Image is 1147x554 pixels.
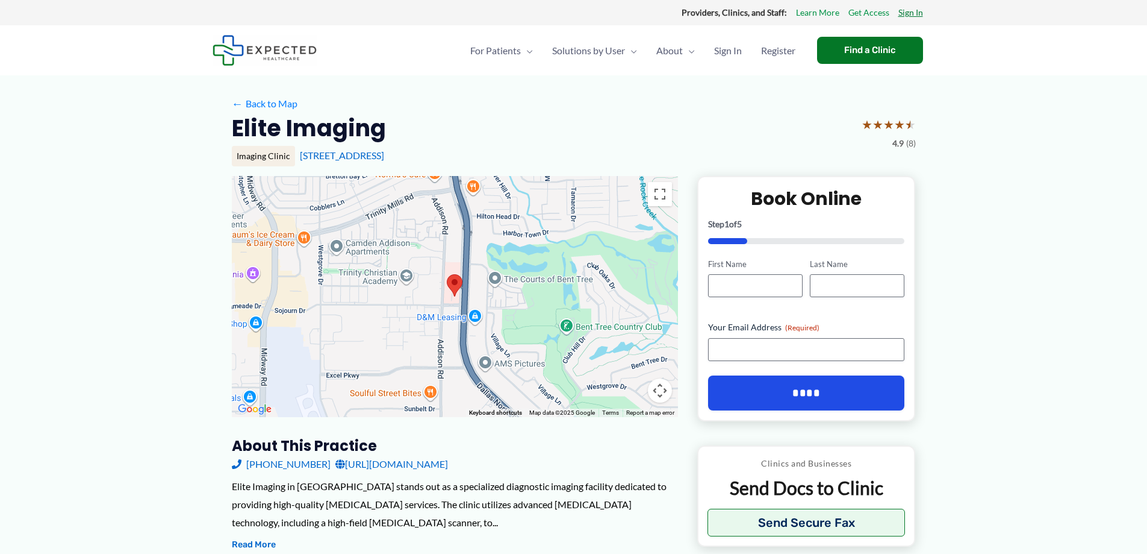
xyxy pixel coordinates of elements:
img: Expected Healthcare Logo - side, dark font, small [213,35,317,66]
button: Send Secure Fax [707,509,906,537]
span: Register [761,30,795,72]
span: Sign In [714,30,742,72]
strong: Providers, Clinics, and Staff: [682,7,787,17]
a: [PHONE_NUMBER] [232,455,331,473]
span: ← [232,98,243,109]
p: Step of [708,220,905,228]
span: 4.9 [892,136,904,151]
a: Terms (opens in new tab) [602,409,619,416]
a: Open this area in Google Maps (opens a new window) [235,401,275,417]
p: Send Docs to Clinic [707,476,906,500]
span: ★ [883,113,894,136]
span: (8) [906,136,916,151]
a: Sign In [704,30,751,72]
a: [STREET_ADDRESS] [300,150,384,161]
span: About [656,30,683,72]
a: ←Back to Map [232,95,297,113]
label: First Name [708,259,803,270]
label: Last Name [810,259,904,270]
span: Menu Toggle [683,30,695,72]
span: ★ [862,113,872,136]
span: 1 [724,219,729,229]
span: Menu Toggle [625,30,637,72]
div: Imaging Clinic [232,146,295,166]
button: Map camera controls [648,379,672,403]
button: Toggle fullscreen view [648,182,672,206]
a: Learn More [796,5,839,20]
span: Menu Toggle [521,30,533,72]
h2: Book Online [708,187,905,210]
span: Map data ©2025 Google [529,409,595,416]
span: ★ [872,113,883,136]
div: Elite Imaging in [GEOGRAPHIC_DATA] stands out as a specialized diagnostic imaging facility dedica... [232,477,678,531]
button: Keyboard shortcuts [469,409,522,417]
a: Get Access [848,5,889,20]
a: Report a map error [626,409,674,416]
a: Sign In [898,5,923,20]
span: ★ [894,113,905,136]
span: For Patients [470,30,521,72]
a: [URL][DOMAIN_NAME] [335,455,448,473]
span: (Required) [785,323,819,332]
span: Solutions by User [552,30,625,72]
a: Register [751,30,805,72]
img: Google [235,401,275,417]
a: Solutions by UserMenu Toggle [542,30,647,72]
p: Clinics and Businesses [707,456,906,471]
a: AboutMenu Toggle [647,30,704,72]
a: For PatientsMenu Toggle [461,30,542,72]
nav: Primary Site Navigation [461,30,805,72]
h2: Elite Imaging [232,113,386,143]
button: Read More [232,538,276,552]
label: Your Email Address [708,321,905,333]
a: Find a Clinic [817,37,923,64]
span: 5 [737,219,742,229]
span: ★ [905,113,916,136]
h3: About this practice [232,436,678,455]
